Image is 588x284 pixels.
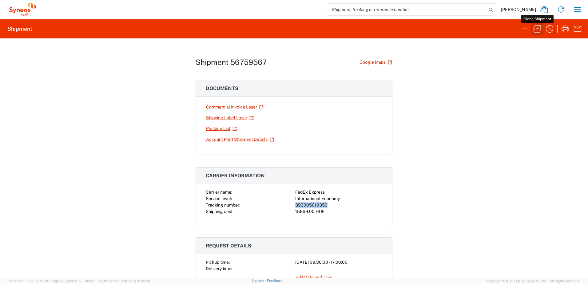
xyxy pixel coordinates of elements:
a: Edit Date and Time [295,272,333,283]
span: Request details [206,243,251,249]
div: 15869.00 HUF [295,208,382,215]
span: Shipping cost [206,209,232,214]
span: Copyright © [DATE]-[DATE] Agistix Inc., All Rights Reserved [486,278,581,284]
a: Packing List [206,123,237,134]
a: Google Maps [359,57,392,68]
span: Carrier information [206,173,265,179]
a: Feedback [267,279,283,282]
span: Service level: [206,196,232,201]
span: Client: 2025.18.0-27d3021 [84,279,150,283]
span: Carrier name: [206,190,232,195]
span: [DATE] 10:20:09 [125,279,150,283]
span: Pickup time: [206,260,230,265]
div: 393005019359 [295,202,382,208]
a: Support [252,279,267,282]
a: Shipping Label Laser [206,112,254,123]
span: [DATE] 14:43:55 [56,279,81,283]
span: Documents [206,85,238,91]
div: - [295,266,382,272]
span: Delivery time: [206,266,232,271]
input: Shipment, tracking or reference number [327,4,487,15]
a: Account Print Shipment Details [206,134,274,145]
h2: Shipment [7,25,32,33]
div: FedEx Express [295,189,382,195]
div: International Economy [295,195,382,202]
span: Tracking number: [206,203,240,207]
h1: Shipment 56759567 [196,58,267,67]
span: [PERSON_NAME] [501,7,536,12]
div: [DATE] 09:30:00 - 17:00:00 [295,259,382,266]
a: Commercial Invoice Laser [206,102,264,112]
span: Server: 2025.18.0-c7ad5f513fb [7,279,81,283]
